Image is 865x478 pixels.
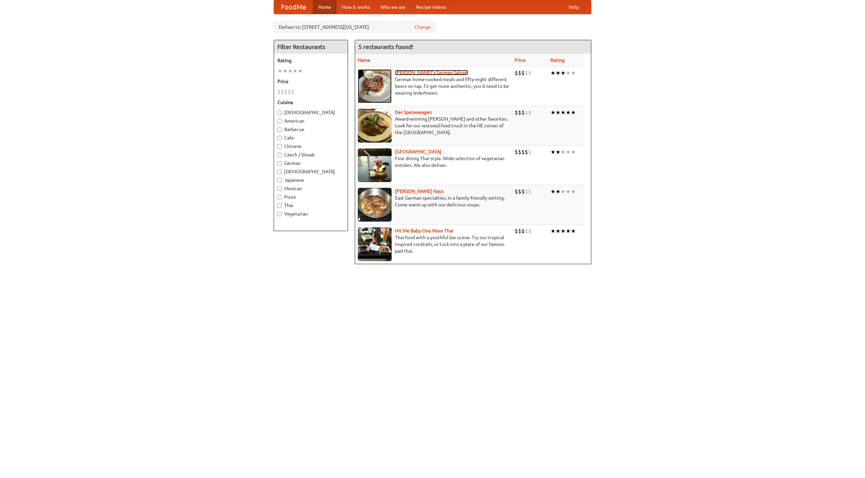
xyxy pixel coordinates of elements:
li: ★ [571,109,576,116]
li: ★ [282,67,288,75]
li: ★ [571,188,576,195]
a: Der Speisewagen [395,109,432,115]
li: $ [521,188,525,195]
li: ★ [561,148,566,156]
li: ★ [571,69,576,77]
li: $ [521,69,525,77]
li: ★ [566,227,571,235]
li: ★ [555,109,561,116]
li: $ [525,227,528,235]
li: ★ [561,69,566,77]
li: $ [521,148,525,156]
li: $ [525,148,528,156]
input: American [277,119,282,123]
li: ★ [550,188,555,195]
h4: Filter Restaurants [274,40,348,54]
label: Japanese [277,177,344,183]
li: $ [525,188,528,195]
li: $ [515,188,518,195]
li: ★ [566,109,571,116]
li: $ [521,109,525,116]
li: ★ [566,188,571,195]
li: $ [518,109,521,116]
li: $ [277,88,281,96]
li: $ [515,148,518,156]
input: Cafe [277,136,282,140]
a: [GEOGRAPHIC_DATA] [395,149,441,154]
label: Barbecue [277,126,344,133]
input: Thai [277,203,282,208]
li: ★ [550,69,555,77]
li: $ [518,227,521,235]
li: ★ [550,109,555,116]
input: Chinese [277,144,282,149]
input: German [277,161,282,166]
p: Thai food with a youthful bar scene. Try our tropical inspired cocktails, or tuck into a plate of... [358,234,509,254]
h5: Price [277,78,344,85]
li: ★ [561,227,566,235]
a: Help [563,0,584,14]
input: [DEMOGRAPHIC_DATA] [277,170,282,174]
b: [PERSON_NAME]'s German Saloon [395,70,468,75]
label: Czech / Slovak [277,151,344,158]
ng-pluralize: 5 restaurants found! [359,44,413,50]
h5: Cuisine [277,99,344,106]
li: $ [525,109,528,116]
a: How it works [337,0,375,14]
label: Mexican [277,185,344,192]
p: German home-cooked meals and fifty-eight different beers on tap. To get more authentic, you'd nee... [358,76,509,96]
li: ★ [561,109,566,116]
li: $ [281,88,284,96]
label: Pizza [277,194,344,200]
a: Who we are [375,0,411,14]
li: $ [521,227,525,235]
li: ★ [288,67,293,75]
li: $ [291,88,294,96]
li: ★ [566,148,571,156]
li: $ [518,188,521,195]
li: ★ [298,67,303,75]
li: $ [284,88,288,96]
p: Fine dining Thai-style. Wide selection of vegetarian entrées. We also deliver. [358,155,509,169]
img: babythai.jpg [358,227,392,261]
li: $ [518,69,521,77]
li: $ [528,188,532,195]
a: Hit Me Baby One More Thai [395,228,453,233]
li: $ [515,69,518,77]
li: $ [528,109,532,116]
input: Pizza [277,195,282,199]
a: Price [515,57,526,63]
li: $ [518,148,521,156]
a: FoodMe [274,0,313,14]
li: ★ [566,69,571,77]
input: Czech / Slovak [277,153,282,157]
input: Vegetarian [277,212,282,216]
li: ★ [293,67,298,75]
li: ★ [550,148,555,156]
li: $ [528,69,532,77]
li: $ [528,227,532,235]
label: Chinese [277,143,344,150]
div: Deliver to: [STREET_ADDRESS][US_STATE] [274,21,436,33]
label: [DEMOGRAPHIC_DATA] [277,109,344,116]
li: ★ [571,227,576,235]
input: [DEMOGRAPHIC_DATA] [277,110,282,115]
a: Rating [550,57,565,63]
label: Vegetarian [277,210,344,217]
img: speisewagen.jpg [358,109,392,143]
label: Thai [277,202,344,209]
img: satay.jpg [358,148,392,182]
a: [PERSON_NAME] Haus [395,188,444,194]
label: American [277,118,344,124]
p: East German specialties, in a family-friendly setting. Come warm up with our delicious soups. [358,195,509,208]
li: $ [515,109,518,116]
li: $ [525,69,528,77]
a: Home [313,0,337,14]
label: [DEMOGRAPHIC_DATA] [277,168,344,175]
li: ★ [550,227,555,235]
a: Name [358,57,370,63]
